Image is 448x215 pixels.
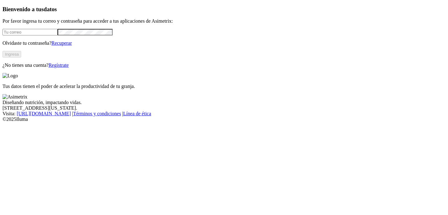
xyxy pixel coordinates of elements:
input: Tu correo [2,29,58,35]
img: Logo [2,73,18,79]
div: © 2025 Iluma [2,117,446,122]
p: Olvidaste tu contraseña? [2,40,446,46]
button: Ingresa [2,51,21,57]
div: [STREET_ADDRESS][US_STATE]. [2,105,446,111]
a: Regístrate [49,62,69,68]
span: datos [44,6,57,12]
p: ¿No tienes una cuenta? [2,62,446,68]
p: Por favor ingresa tu correo y contraseña para acceder a tus aplicaciones de Asimetrix: [2,18,446,24]
a: Línea de ética [123,111,151,116]
a: Recuperar [51,40,72,46]
a: [URL][DOMAIN_NAME] [17,111,71,116]
div: Visita : | | [2,111,446,117]
p: Tus datos tienen el poder de acelerar la productividad de tu granja. [2,84,446,89]
a: Términos y condiciones [73,111,121,116]
img: Asimetrix [2,94,27,100]
h3: Bienvenido a tus [2,6,446,13]
div: Diseñando nutrición, impactando vidas. [2,100,446,105]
